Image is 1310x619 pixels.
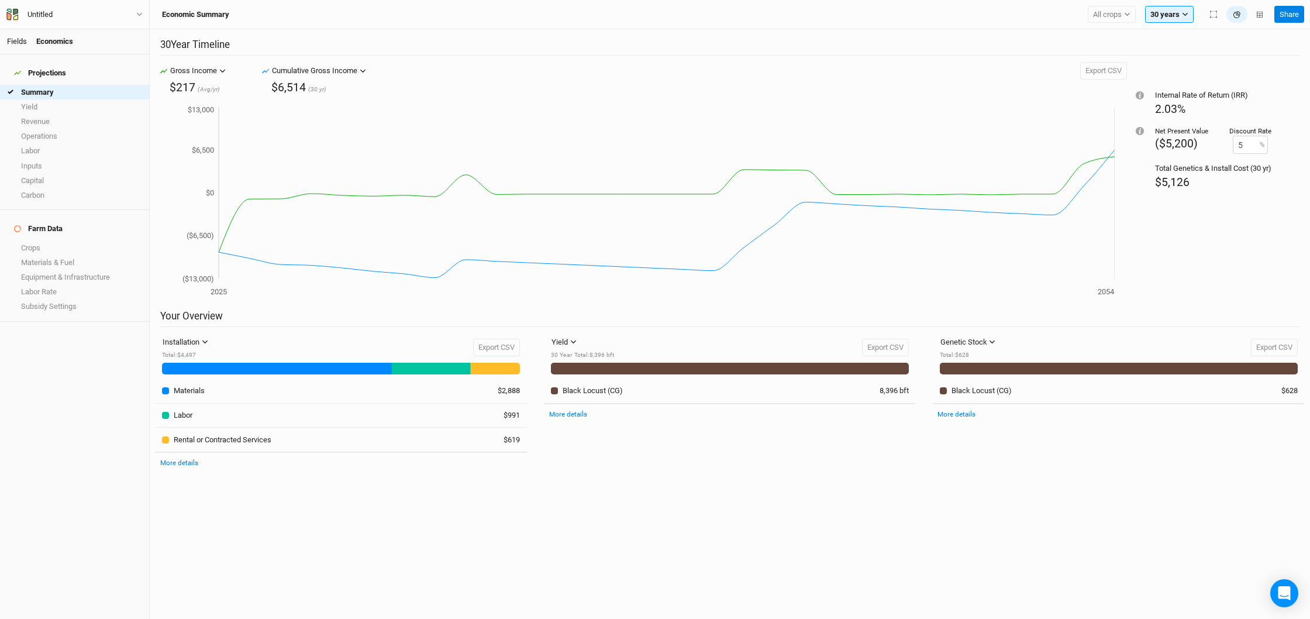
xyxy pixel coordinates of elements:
div: Untitled [27,9,53,20]
a: More details [549,410,587,418]
div: Farm Data [14,224,63,233]
tspan: $13,000 [188,105,214,114]
tspan: $6,500 [192,146,214,154]
a: More details [937,410,975,418]
div: Labor [174,410,192,421]
td: $991 [453,403,527,428]
button: Yield [546,333,582,351]
button: Installation [157,333,213,351]
h2: 30 Year Timeline [160,39,1299,56]
span: (30 yr) [308,85,326,94]
div: Economics [36,36,73,47]
div: Discount Rate [1229,126,1271,136]
h3: Economic Summary [162,10,229,19]
tspan: ($6,500) [187,232,214,240]
div: 30 Year Total : 8,396 bft [551,351,614,360]
div: $6,514 [271,80,306,95]
div: Materials [174,386,205,396]
button: 30 years [1145,6,1194,23]
div: Total : $628 [940,351,1001,360]
button: Share [1274,6,1304,23]
div: $217 [170,80,195,95]
label: % [1260,140,1264,150]
tspan: 2025 [211,287,227,296]
button: Export CSV [1080,62,1127,80]
div: Installation [163,336,199,348]
div: Black Locust (CG) [952,386,1012,396]
tspan: ($13,000) [182,274,214,283]
input: 0 [1233,136,1268,154]
a: Fields [7,37,27,46]
button: Cumulative Gross Income [269,62,369,80]
tspan: 2054 [1098,287,1115,296]
button: Export CSV [473,339,520,356]
div: Rental or Contracted Services [174,435,271,445]
td: $2,888 [453,379,527,403]
tspan: $0 [206,188,214,197]
div: Yield [551,336,568,348]
div: Total Genetics & Install Cost (30 yr) [1155,163,1271,174]
button: All crops [1088,6,1136,23]
span: (Avg/yr) [198,85,220,94]
div: Tooltip anchor [1135,126,1145,136]
div: Internal Rate of Return (IRR) [1155,90,1271,101]
td: $628 [1230,379,1304,403]
div: Gross Income [170,65,217,77]
button: Export CSV [862,339,909,356]
span: 2.03% [1155,102,1185,116]
a: More details [160,459,198,467]
span: ($5,200) [1155,137,1198,150]
button: Untitled [6,8,143,21]
span: $5,126 [1155,176,1190,189]
button: Gross Income [167,62,229,80]
div: Projections [14,68,66,78]
div: Genetic Stock [940,336,987,348]
div: Open Intercom Messenger [1270,579,1298,607]
button: Genetic Stock [935,333,1001,351]
div: Black Locust (CG) [563,386,623,396]
td: $619 [453,428,527,452]
div: Total : $4,497 [162,351,213,360]
h2: Your Overview [160,310,1299,327]
div: Tooltip anchor [1135,90,1145,101]
div: Cumulative Gross Income [272,65,357,77]
span: All crops [1093,9,1122,20]
td: 8,396 bft [841,379,915,403]
button: Export CSV [1251,339,1298,356]
div: Net Present Value [1155,126,1208,136]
